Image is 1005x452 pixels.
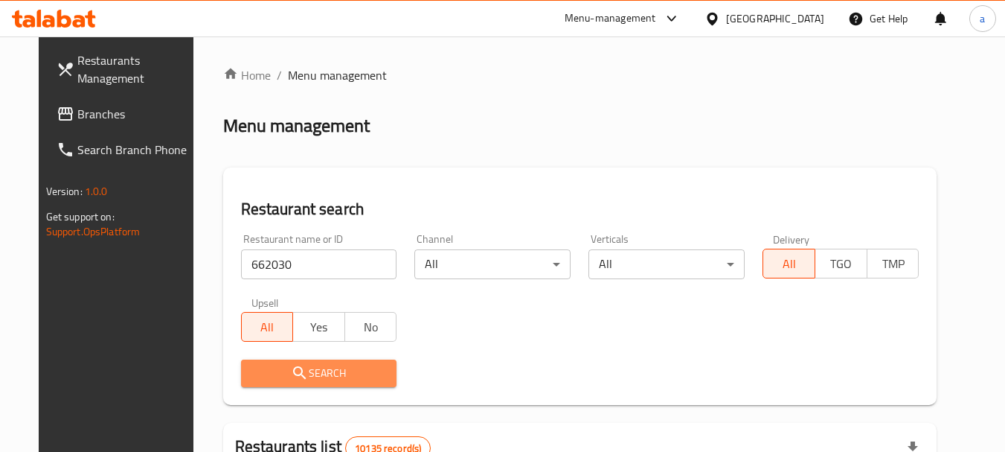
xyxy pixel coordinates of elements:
a: Restaurants Management [45,42,207,96]
div: Menu-management [565,10,656,28]
span: Search Branch Phone [77,141,195,159]
a: Home [223,66,271,84]
div: All [588,249,745,279]
div: All [414,249,571,279]
button: Yes [292,312,345,342]
input: Search for restaurant name or ID.. [241,249,397,279]
span: No [351,316,391,338]
a: Support.OpsPlatform [46,222,141,241]
a: Search Branch Phone [45,132,207,168]
button: All [241,312,294,342]
span: Version: [46,182,83,201]
span: Menu management [288,66,387,84]
span: 1.0.0 [85,182,108,201]
span: a [980,10,985,27]
label: Upsell [251,297,279,308]
button: No [344,312,397,342]
div: [GEOGRAPHIC_DATA] [726,10,824,27]
span: Yes [299,316,339,338]
button: TMP [867,249,919,278]
label: Delivery [773,234,810,244]
nav: breadcrumb [223,66,937,84]
h2: Restaurant search [241,198,919,220]
span: All [769,253,809,275]
button: Search [241,360,397,387]
span: Search [253,364,385,383]
span: Get support on: [46,207,115,226]
span: TGO [821,253,861,275]
span: All [248,316,288,338]
h2: Menu management [223,114,370,138]
li: / [277,66,282,84]
span: TMP [873,253,914,275]
span: Branches [77,105,195,123]
button: All [762,249,815,278]
a: Branches [45,96,207,132]
button: TGO [815,249,867,278]
span: Restaurants Management [77,51,195,87]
